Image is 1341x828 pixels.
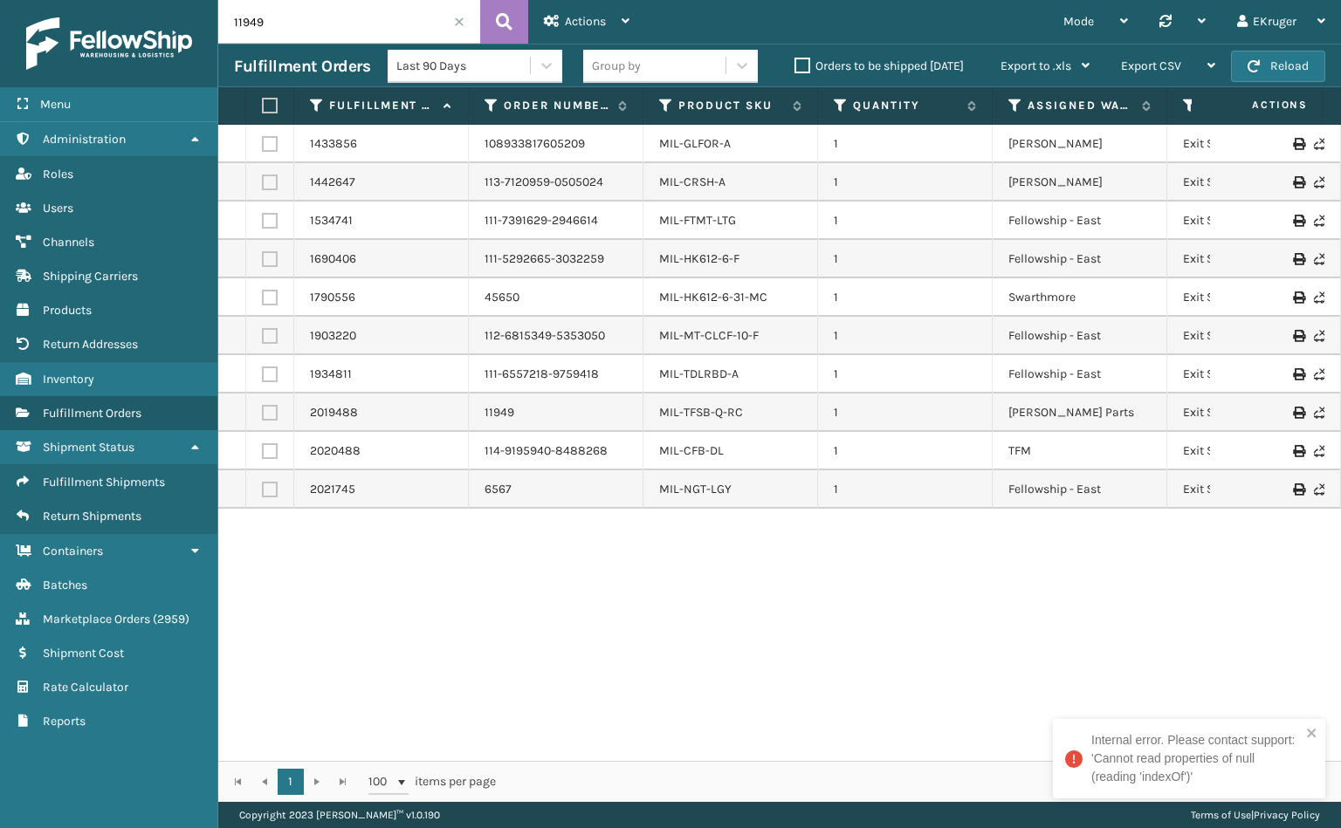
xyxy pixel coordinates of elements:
[485,404,514,421] a: 11949
[818,317,993,355] td: 1
[659,328,759,343] a: MIL-MT-CLCF-10-F
[659,405,743,420] a: MIL-TFSB-Q-RC
[329,98,435,113] label: Fulfillment Order Id
[234,56,370,77] h3: Fulfillment Orders
[659,174,726,189] a: MIL-CRSH-A
[310,289,355,306] a: 1790556
[485,250,604,268] a: 111-5292665-3032259
[43,714,86,729] span: Reports
[43,680,128,695] span: Rate Calculator
[1063,14,1094,29] span: Mode
[239,802,440,828] p: Copyright 2023 [PERSON_NAME]™ v 1.0.190
[278,769,304,795] a: 1
[659,213,736,228] a: MIL-FTMT-LTG
[485,289,519,306] a: 45650
[1293,215,1303,227] i: Print Label
[1121,58,1181,73] span: Export CSV
[43,406,141,421] span: Fulfillment Orders
[1314,253,1324,265] i: Never Shipped
[520,773,1322,790] div: 1 - 10 of 10 items
[1314,445,1324,457] i: Never Shipped
[1231,51,1325,82] button: Reload
[43,440,134,455] span: Shipment Status
[1293,330,1303,342] i: Print Label
[1197,91,1318,120] span: Actions
[1314,483,1324,496] i: Never Shipped
[43,544,103,558] span: Containers
[153,612,189,626] span: ( 2959 )
[43,303,92,318] span: Products
[310,174,355,191] a: 1442647
[310,404,358,421] a: 2019488
[993,470,1167,509] td: Fellowship - East
[818,125,993,163] td: 1
[310,327,356,345] a: 1903220
[368,773,395,790] span: 100
[678,98,784,113] label: Product SKU
[818,202,993,240] td: 1
[794,58,964,73] label: Orders to be shipped [DATE]
[1293,253,1303,265] i: Print Label
[310,135,357,153] a: 1433856
[1293,291,1303,304] i: Print Label
[310,366,352,383] a: 1934811
[43,578,87,592] span: Batches
[1314,291,1324,304] i: Never Shipped
[43,132,126,147] span: Administration
[993,278,1167,317] td: Swarthmore
[1314,176,1324,188] i: Never Shipped
[43,167,73,181] span: Roles
[659,251,739,266] a: MIL-HK612-6-F
[592,57,641,75] div: Group by
[853,98,959,113] label: Quantity
[40,97,71,112] span: Menu
[43,337,138,352] span: Return Addresses
[485,481,512,498] a: 6567
[818,432,993,470] td: 1
[1293,138,1303,150] i: Print Label
[310,481,355,498] a: 2021745
[1314,368,1324,380] i: Never Shipped
[818,240,993,278] td: 1
[1314,407,1324,419] i: Never Shipped
[26,17,192,70] img: logo
[43,201,73,216] span: Users
[43,646,124,660] span: Shipment Cost
[659,136,731,151] a: MIL-GLFOR-A
[818,163,993,202] td: 1
[565,14,606,29] span: Actions
[1293,445,1303,457] i: Print Label
[1306,726,1318,742] button: close
[993,393,1167,432] td: [PERSON_NAME] Parts
[818,470,993,509] td: 1
[659,290,767,305] a: MIL-HK612-6-31-MC
[43,475,165,489] span: Fulfillment Shipments
[993,240,1167,278] td: Fellowship - East
[504,98,609,113] label: Order Number
[818,393,993,432] td: 1
[659,482,732,496] a: MIL-NGT-LGY
[43,235,94,250] span: Channels
[1314,138,1324,150] i: Never Shipped
[659,366,739,381] a: MIL-TDLRBD-A
[485,174,603,191] a: 113-7120959-0505024
[485,135,585,153] a: 108933817605209
[310,250,356,268] a: 1690406
[818,278,993,317] td: 1
[368,769,496,795] span: items per page
[1293,368,1303,380] i: Print Label
[1314,330,1324,342] i: Never Shipped
[818,355,993,393] td: 1
[485,212,598,229] a: 111-7391629-2946614
[1293,407,1303,419] i: Print Label
[310,212,353,229] a: 1534741
[993,355,1167,393] td: Fellowship - East
[1314,215,1324,227] i: Never Shipped
[993,163,1167,202] td: [PERSON_NAME]
[1293,483,1303,496] i: Print Label
[485,442,608,460] a: 114-9195940-8488268
[993,125,1167,163] td: [PERSON_NAME]
[396,57,532,75] div: Last 90 Days
[43,612,150,626] span: Marketplace Orders
[1028,98,1133,113] label: Assigned Warehouse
